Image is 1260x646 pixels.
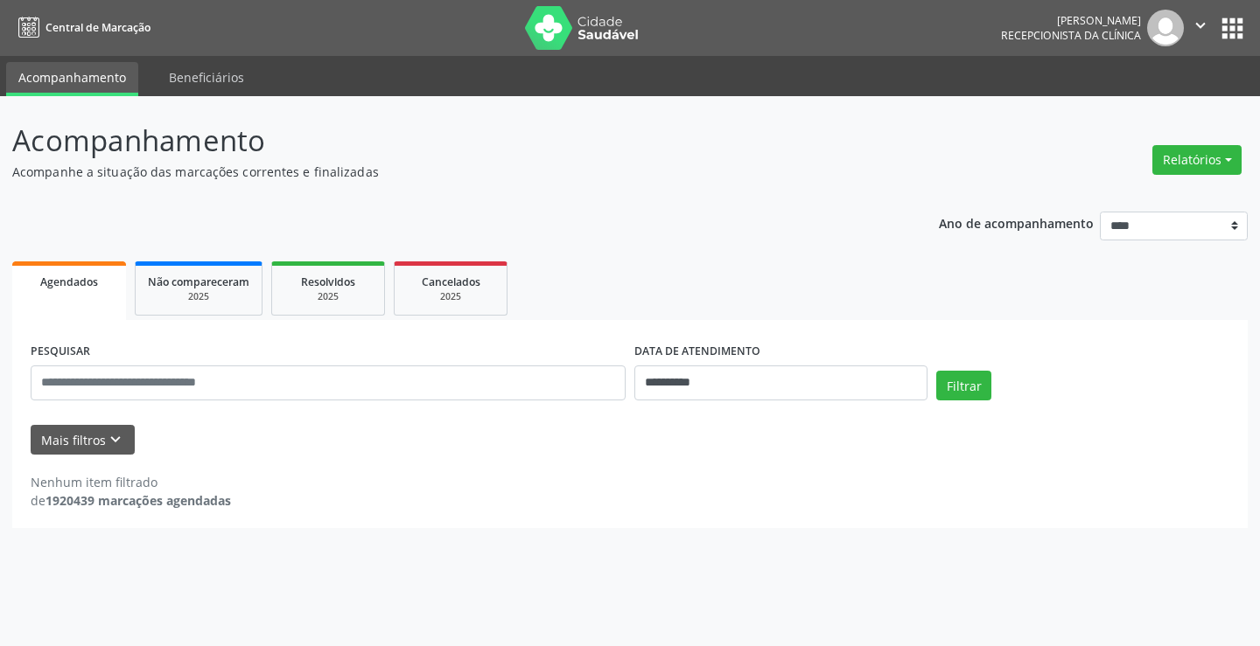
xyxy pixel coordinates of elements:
div: de [31,491,231,510]
p: Acompanhe a situação das marcações correntes e finalizadas [12,163,877,181]
div: [PERSON_NAME] [1001,13,1141,28]
a: Beneficiários [157,62,256,93]
span: Resolvidos [301,274,355,289]
a: Acompanhamento [6,62,138,96]
span: Central de Marcação [45,20,150,35]
button: Relatórios [1152,145,1242,175]
p: Acompanhamento [12,119,877,163]
a: Central de Marcação [12,13,150,42]
div: 2025 [407,290,494,303]
button: Filtrar [936,371,991,400]
button: apps [1217,13,1248,44]
span: Recepcionista da clínica [1001,28,1141,43]
strong: 1920439 marcações agendadas [45,492,231,509]
label: DATA DE ATENDIMENTO [634,338,760,365]
div: Nenhum item filtrado [31,473,231,491]
span: Não compareceram [148,274,249,289]
i:  [1191,16,1210,35]
button:  [1184,10,1217,46]
div: 2025 [148,290,249,303]
img: img [1147,10,1184,46]
label: PESQUISAR [31,338,90,365]
p: Ano de acompanhamento [939,212,1094,233]
i: keyboard_arrow_down [106,430,125,449]
button: Mais filtroskeyboard_arrow_down [31,425,135,455]
div: 2025 [284,290,372,303]
span: Agendados [40,274,98,289]
span: Cancelados [422,274,480,289]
